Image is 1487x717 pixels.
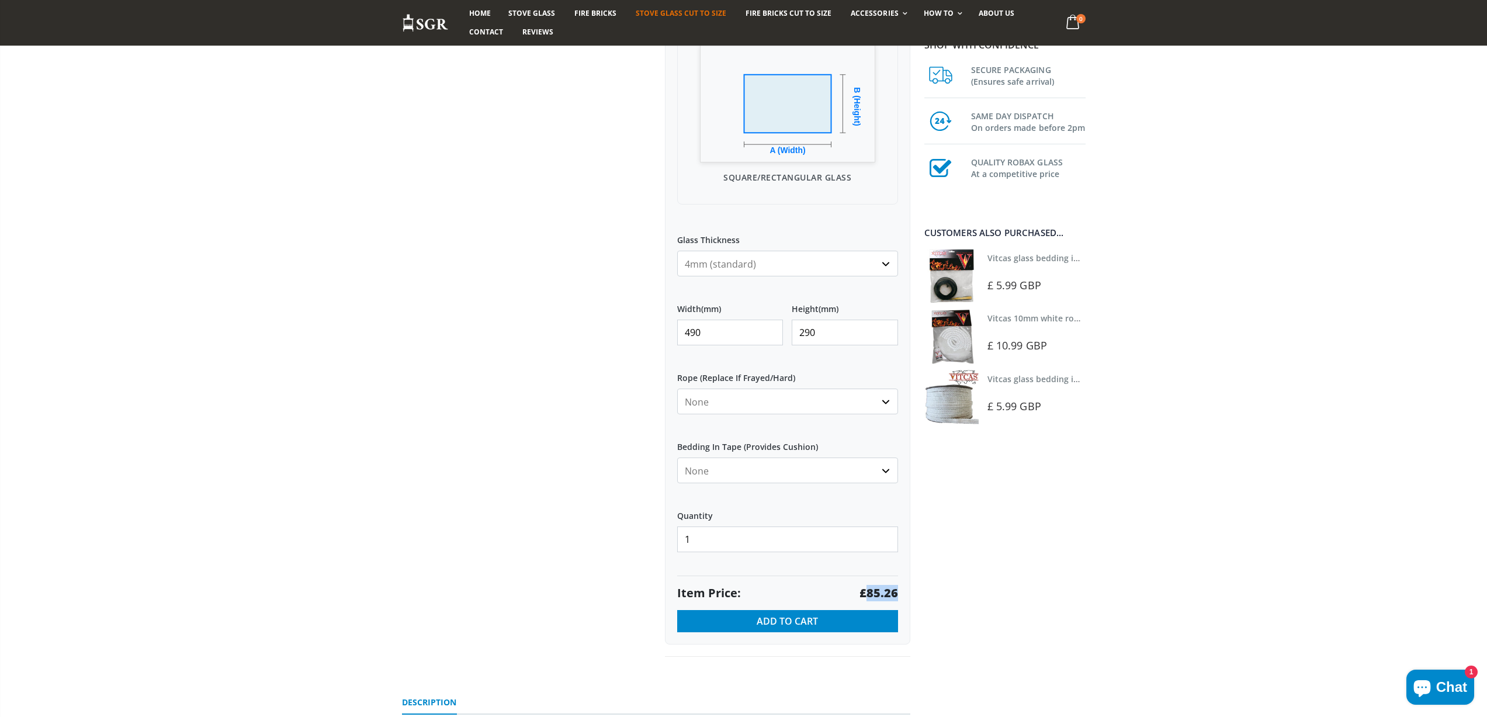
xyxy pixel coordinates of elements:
label: Height [792,294,898,315]
label: Glass Thickness [677,225,898,246]
span: Item Price: [677,585,741,601]
a: Vitcas glass bedding in tape - 2mm x 10mm x 2 meters [987,252,1205,264]
img: Vitcas stove glass bedding in tape [924,370,979,424]
span: About us [979,8,1014,18]
a: How To [915,4,968,23]
label: Rope (Replace If Frayed/Hard) [677,363,898,384]
a: About us [970,4,1023,23]
img: Vitcas white rope, glue and gloves kit 10mm [924,309,979,363]
img: Vitcas stove glass bedding in tape [924,249,979,303]
label: Bedding In Tape (Provides Cushion) [677,432,898,453]
span: £ 5.99 GBP [987,399,1041,413]
a: 0 [1061,12,1085,34]
a: Reviews [514,23,562,41]
a: Vitcas glass bedding in tape - 2mm x 15mm x 2 meters (White) [987,373,1236,385]
span: £ 5.99 GBP [987,278,1041,292]
a: Vitcas 10mm white rope kit - includes rope seal and glue! [987,313,1216,324]
span: 0 [1076,14,1086,23]
span: (mm) [701,304,721,314]
a: Accessories [842,4,913,23]
h3: SAME DAY DISPATCH On orders made before 2pm [971,108,1086,134]
div: Customers also purchased... [924,228,1086,237]
inbox-online-store-chat: Shopify online store chat [1403,670,1478,708]
span: Reviews [522,27,553,37]
p: Square/Rectangular Glass [689,171,886,183]
span: Accessories [851,8,898,18]
label: Quantity [677,501,898,522]
h3: QUALITY ROBAX GLASS At a competitive price [971,154,1086,180]
img: Stove Glass Replacement [402,13,449,33]
span: (mm) [819,304,838,314]
a: Stove Glass [500,4,564,23]
span: How To [924,8,954,18]
span: Add to Cart [757,615,818,628]
a: Contact [460,23,512,41]
a: Fire Bricks Cut To Size [737,4,840,23]
h3: SECURE PACKAGING (Ensures safe arrival) [971,62,1086,88]
button: Add to Cart [677,610,898,632]
a: Home [460,4,500,23]
img: Square/Rectangular Glass [700,45,875,162]
span: £ 10.99 GBP [987,338,1047,352]
a: Fire Bricks [566,4,625,23]
span: Home [469,8,491,18]
span: Fire Bricks [574,8,616,18]
span: Contact [469,27,503,37]
span: Stove Glass [508,8,555,18]
span: Fire Bricks Cut To Size [746,8,831,18]
a: Description [402,691,457,715]
span: Stove Glass Cut To Size [636,8,726,18]
a: Stove Glass Cut To Size [627,4,735,23]
strong: £85.26 [859,585,898,601]
label: Width [677,294,784,315]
